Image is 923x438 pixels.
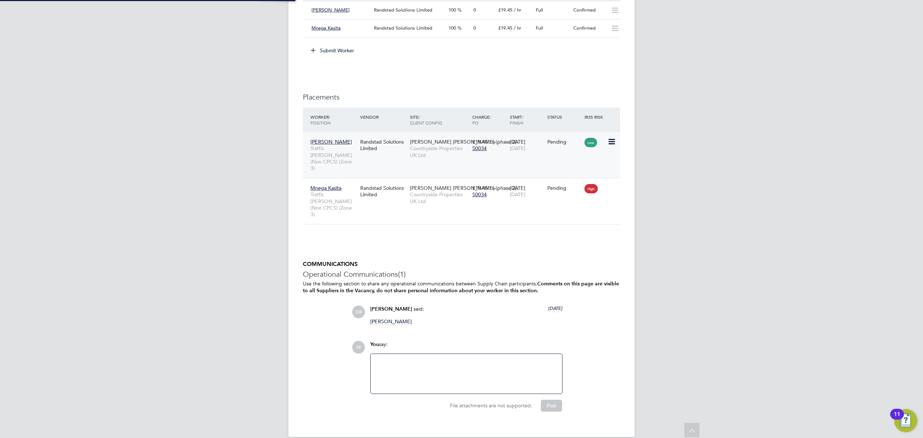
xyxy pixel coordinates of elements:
span: [PERSON_NAME] [310,139,352,145]
a: [PERSON_NAME]Traffic [PERSON_NAME] (Non CPCS) (Zone 3)Randstad Solutions Limited[PERSON_NAME] [PE... [309,135,620,141]
div: Worker [309,110,358,129]
span: Countryside Properties UK Ltd [410,191,469,204]
span: File attachments are not supported. [450,402,532,409]
span: [PERSON_NAME] [PERSON_NAME] (phase 2) [410,185,517,191]
span: Traffic [PERSON_NAME] (Non CPCS) (Zone 3) [310,145,357,171]
span: [PERSON_NAME] [370,318,412,325]
p: Use the following section to share any operational communications between Supply Chain participants. [303,280,620,294]
div: Randstad Solutions Limited [358,181,408,201]
div: Confirmed [570,22,608,34]
span: £19.45 [498,7,512,13]
span: Mnega Kasita [310,185,341,191]
span: Traffic [PERSON_NAME] (Non CPCS) (Zone 3) [310,191,357,218]
div: Vendor [358,110,408,123]
span: Full [536,25,543,31]
div: [DATE] [508,135,546,155]
span: SF [352,341,365,354]
span: S0034 [472,145,487,152]
span: 100 [449,7,456,13]
span: [PERSON_NAME] [PERSON_NAME] (phase 2) [410,139,517,145]
h5: COMMUNICATIONS [303,260,620,268]
span: / hr [490,139,496,145]
span: [PERSON_NAME] [312,7,350,13]
span: said: [414,306,424,312]
div: Pending [547,139,581,145]
span: / hr [514,7,521,13]
span: Mnega Kasita [312,25,341,31]
div: Randstad Solutions Limited [358,135,408,155]
span: You [370,341,379,347]
span: Countryside Properties UK Ltd [410,145,469,158]
button: Open Resource Center, 11 new notifications [894,409,917,432]
div: 11 [894,414,900,424]
div: Confirmed [570,4,608,16]
span: / hr [490,185,496,191]
span: / PO [472,114,491,126]
h3: Operational Communications [303,270,620,279]
span: £19.45 [472,185,488,191]
span: 0 [473,25,476,31]
div: [DATE] [508,181,546,201]
span: High [584,184,598,193]
div: Start [508,110,546,129]
span: [PERSON_NAME] [370,306,412,312]
span: [DATE] [548,305,562,311]
div: say: [370,341,562,354]
span: Low [584,138,597,147]
span: 100 [449,25,456,31]
span: S0034 [472,191,487,198]
span: DR [352,306,365,318]
span: / Finish [510,114,524,126]
div: Status [546,110,583,123]
span: [DATE] [510,191,525,198]
h3: Placements [303,92,620,102]
span: Randstad Solutions Limited [374,25,432,31]
span: / Client Config [410,114,442,126]
div: Pending [547,185,581,191]
span: [DATE] [510,145,525,152]
div: Site [408,110,471,129]
span: / hr [514,25,521,31]
span: Full [536,7,543,13]
span: Randstad Solutions Limited [374,7,432,13]
button: Post [541,400,562,411]
span: £19.45 [472,139,488,145]
a: Mnega KasitaTraffic [PERSON_NAME] (Non CPCS) (Zone 3)Randstad Solutions Limited[PERSON_NAME] [PER... [309,181,620,187]
span: £19.45 [498,25,512,31]
div: Charge [471,110,508,129]
span: (1) [398,270,406,279]
span: 0 [473,7,476,13]
span: / Position [310,114,331,126]
button: Submit Worker [306,45,360,56]
div: IR35 Risk [583,110,608,123]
